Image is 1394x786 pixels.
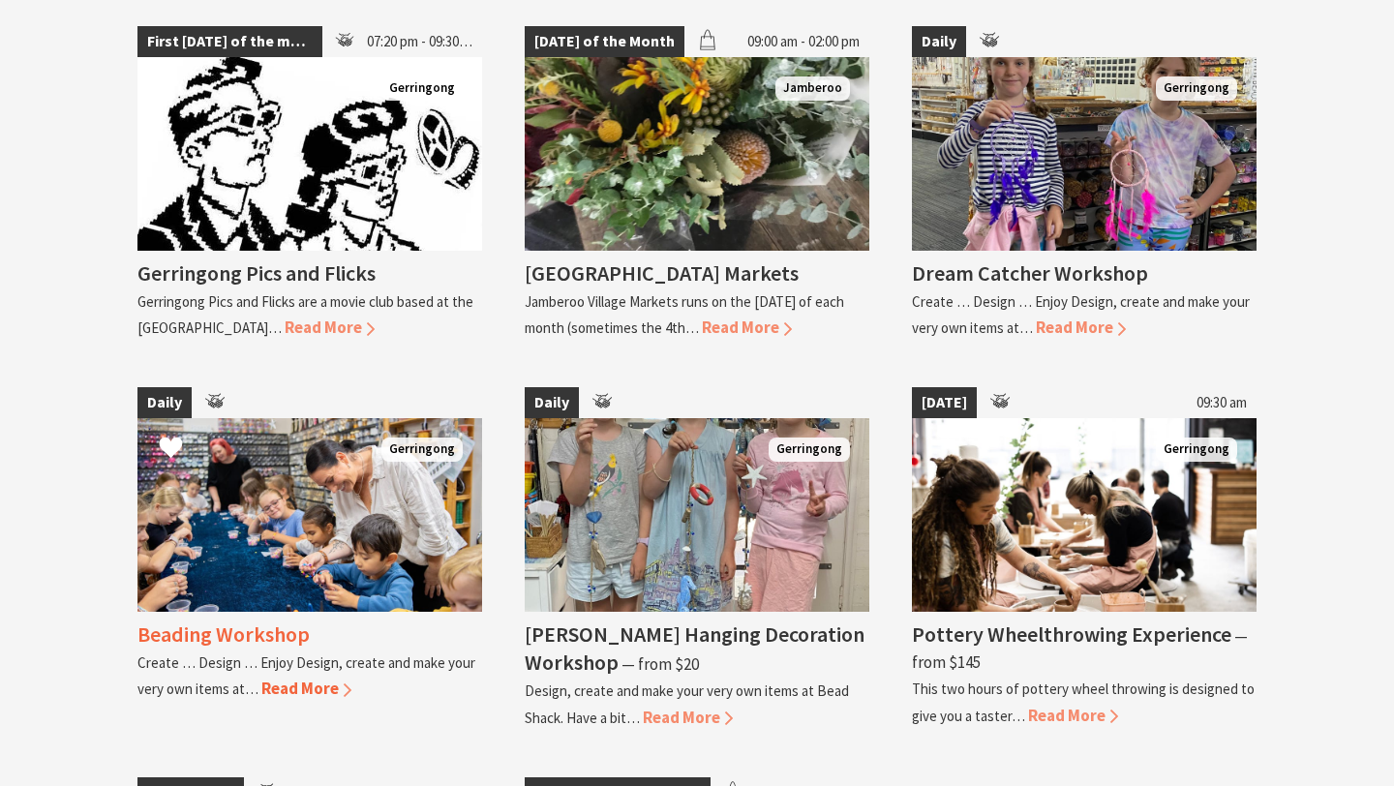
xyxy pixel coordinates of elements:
[525,26,869,341] a: [DATE] of the Month 09:00 am - 02:00 pm Native bunches Jamberoo [GEOGRAPHIC_DATA] Markets Jambero...
[775,76,850,101] span: Jamberoo
[912,387,1257,730] a: [DATE] 09:30 am Picture of a group of people sitting at a pottery wheel making pots with clay a G...
[912,26,1257,341] a: Daily Making a dream catcher with beads feathers a web and hanger is very popular for a class Ger...
[137,418,482,612] img: Workshops Activities Fun Things to Do in Gerringong
[1028,705,1118,726] span: Read More
[525,620,864,676] h4: [PERSON_NAME] Hanging Decoration Workshop
[769,438,850,462] span: Gerringong
[912,259,1148,287] h4: Dream Catcher Workshop
[137,26,322,57] span: First [DATE] of the month
[912,680,1255,724] p: This two hours of pottery wheel throwing is designed to give you a taster…
[357,26,482,57] span: 07:20 pm - 09:30 pm
[912,418,1257,612] img: Picture of a group of people sitting at a pottery wheel making pots with clay a
[525,418,869,612] img: Smiling happy children after their workshop class
[525,292,844,337] p: Jamberoo Village Markets runs on the [DATE] of each month (sometimes the 4th…
[525,387,869,730] a: Daily Smiling happy children after their workshop class Gerringong [PERSON_NAME] Hanging Decorati...
[525,57,869,251] img: Native bunches
[621,653,699,675] span: ⁠— from $20
[137,292,473,337] p: Gerringong Pics and Flicks are a movie club based at the [GEOGRAPHIC_DATA]…
[702,317,792,338] span: Read More
[525,387,579,418] span: Daily
[285,317,375,338] span: Read More
[137,653,475,698] p: Create … Design … Enjoy Design, create and make your very own items at…
[912,26,966,57] span: Daily
[912,387,977,418] span: [DATE]
[525,681,849,726] p: Design, create and make your very own items at Bead Shack. Have a bit…
[643,707,733,728] span: Read More
[525,26,684,57] span: [DATE] of the Month
[139,416,202,482] button: Click to Favourite Beading Workshop
[912,292,1250,337] p: Create … Design … Enjoy Design, create and make your very own items at…
[738,26,869,57] span: 09:00 am - 02:00 pm
[1036,317,1126,338] span: Read More
[1156,76,1237,101] span: Gerringong
[912,57,1257,251] img: Making a dream catcher with beads feathers a web and hanger is very popular for a class
[137,620,310,648] h4: Beading Workshop
[137,387,192,418] span: Daily
[137,259,376,287] h4: Gerringong Pics and Flicks
[912,620,1231,648] h4: Pottery Wheelthrowing Experience
[381,76,463,101] span: Gerringong
[1156,438,1237,462] span: Gerringong
[1187,387,1257,418] span: 09:30 am
[137,26,482,341] a: First [DATE] of the month 07:20 pm - 09:30 pm Gerringong Gerringong Pics and Flicks Gerringong Pi...
[525,259,799,287] h4: [GEOGRAPHIC_DATA] Markets
[381,438,463,462] span: Gerringong
[137,387,482,730] a: Daily Workshops Activities Fun Things to Do in Gerringong Gerringong Beading Workshop Create … De...
[261,678,351,699] span: Read More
